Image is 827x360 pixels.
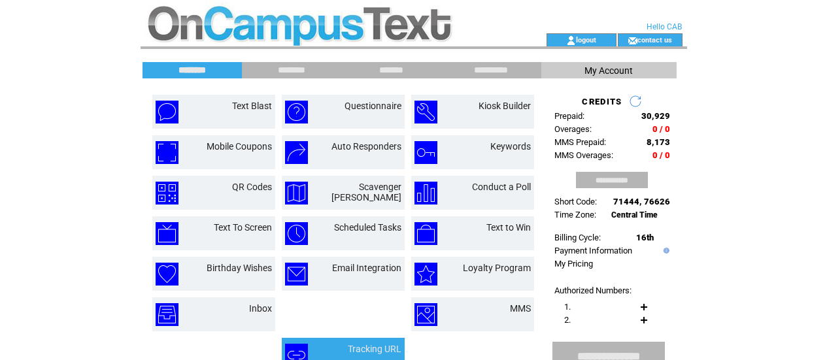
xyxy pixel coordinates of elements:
[214,222,272,233] a: Text To Screen
[510,303,531,314] a: MMS
[636,233,654,242] span: 16th
[652,124,670,134] span: 0 / 0
[554,286,632,295] span: Authorized Numbers:
[628,35,637,46] img: contact_us_icon.gif
[285,101,308,123] img: questionnaire.png
[156,182,178,205] img: qr-codes.png
[564,302,571,312] span: 1.
[463,263,531,273] a: Loyalty Program
[414,263,437,286] img: loyalty-program.png
[554,111,584,121] span: Prepaid:
[414,303,437,326] img: mms.png
[554,124,592,134] span: Overages:
[647,137,670,147] span: 8,173
[331,182,401,203] a: Scavenger [PERSON_NAME]
[486,222,531,233] a: Text to Win
[554,197,597,206] span: Short Code:
[334,222,401,233] a: Scheduled Tasks
[554,246,632,255] a: Payment Information
[232,182,272,192] a: QR Codes
[584,65,633,76] span: My Account
[479,101,531,111] a: Kiosk Builder
[285,263,308,286] img: email-integration.png
[285,141,308,164] img: auto-responders.png
[332,263,401,273] a: Email Integration
[611,210,658,220] span: Central Time
[582,97,622,106] span: CREDITS
[554,259,593,269] a: My Pricing
[647,22,682,31] span: Hello CAB
[652,150,670,160] span: 0 / 0
[472,182,531,192] a: Conduct a Poll
[613,197,670,206] span: 71444, 76626
[554,150,613,160] span: MMS Overages:
[554,233,601,242] span: Billing Cycle:
[576,35,596,44] a: logout
[285,222,308,245] img: scheduled-tasks.png
[564,315,571,325] span: 2.
[232,101,272,111] a: Text Blast
[156,101,178,123] img: text-blast.png
[156,263,178,286] img: birthday-wishes.png
[348,344,401,354] a: Tracking URL
[285,182,308,205] img: scavenger-hunt.png
[331,141,401,152] a: Auto Responders
[414,101,437,123] img: kiosk-builder.png
[207,263,272,273] a: Birthday Wishes
[414,222,437,245] img: text-to-win.png
[566,35,576,46] img: account_icon.gif
[156,141,178,164] img: mobile-coupons.png
[249,303,272,314] a: Inbox
[637,35,672,44] a: contact us
[414,182,437,205] img: conduct-a-poll.png
[660,248,669,254] img: help.gif
[490,141,531,152] a: Keywords
[641,111,670,121] span: 30,929
[345,101,401,111] a: Questionnaire
[207,141,272,152] a: Mobile Coupons
[156,303,178,326] img: inbox.png
[414,141,437,164] img: keywords.png
[554,210,596,220] span: Time Zone:
[156,222,178,245] img: text-to-screen.png
[554,137,606,147] span: MMS Prepaid:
